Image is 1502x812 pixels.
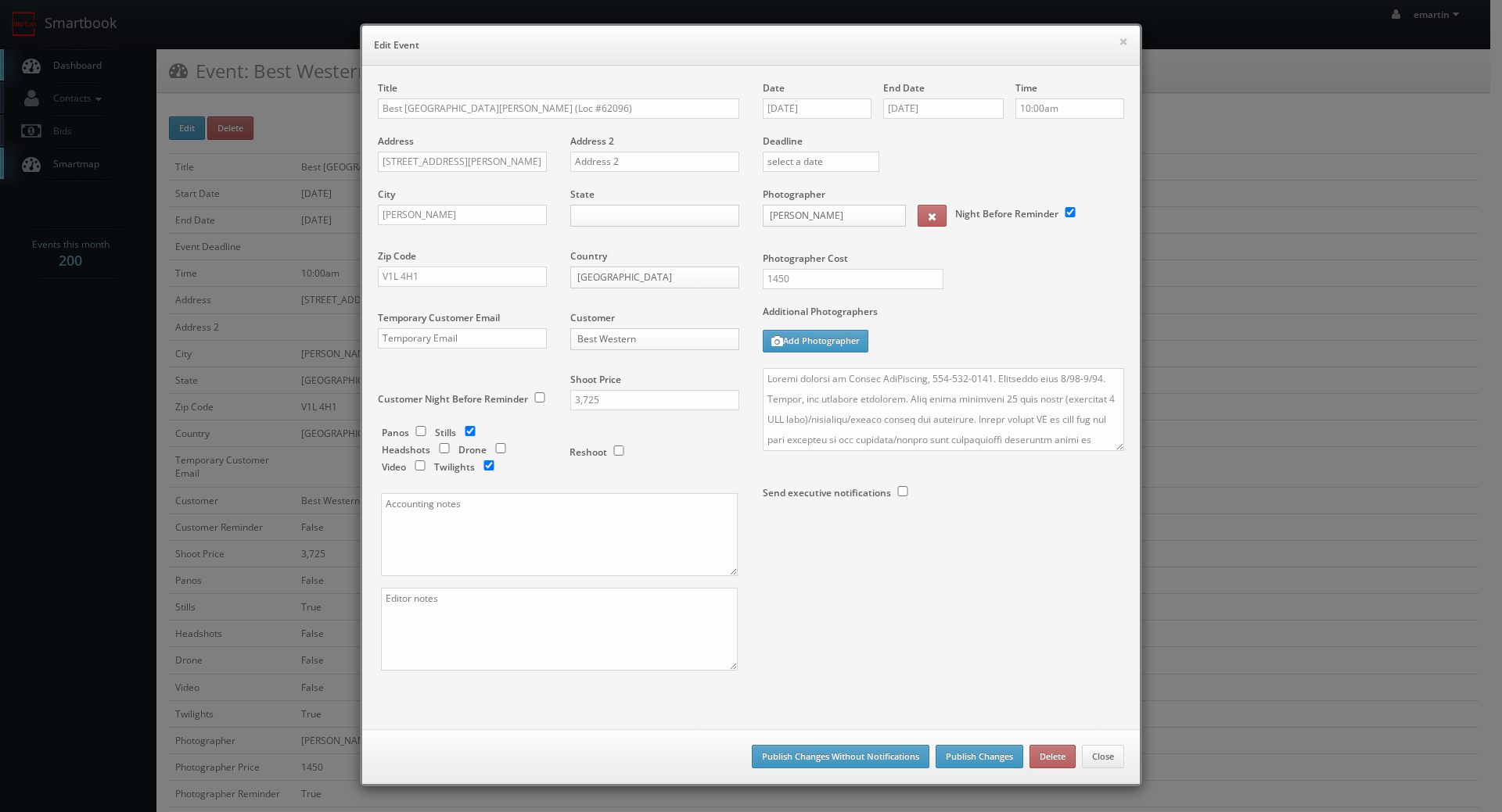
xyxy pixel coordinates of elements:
[378,311,500,324] label: Temporary Customer Email
[752,745,929,768] button: Publish Changes Without Notifications
[1015,81,1037,95] label: Time
[378,392,528,406] label: Customer Night Before Reminder
[378,134,414,148] label: Address
[1119,36,1128,47] button: ×
[570,311,615,324] label: Customer
[763,152,879,172] input: select a date
[570,445,607,459] label: Reshoot
[570,390,739,410] input: Shoot Price
[763,269,943,289] input: Photographer Cost
[751,134,1136,148] label: Deadline
[763,188,825,201] label: Photographer
[1029,745,1076,768] button: Delete
[955,207,1058,220] label: Night Before Reminder
[763,486,891,499] label: Send executive notifications
[434,460,475,474] label: Twilights
[570,188,595,201] label: State
[378,249,416,263] label: Zip Code
[374,38,1128,53] h6: Edit Event
[570,266,739,288] a: [GEOGRAPHIC_DATA]
[570,134,614,148] label: Address 2
[763,81,785,95] label: Date
[883,98,1004,119] input: Select a date
[763,98,871,119] input: Select a date
[378,205,547,225] input: City
[570,373,621,386] label: Shoot Price
[382,443,430,456] label: Headshots
[1082,745,1124,768] button: Close
[378,81,397,95] label: Title
[883,81,925,95] label: End Date
[570,328,739,350] a: Best Western
[570,249,607,263] label: Country
[577,267,718,288] span: [GEOGRAPHIC_DATA]
[382,460,406,474] label: Video
[378,328,547,349] input: Temporary Email
[763,330,868,352] button: Add Photographer
[378,98,739,119] input: Title
[378,188,395,201] label: City
[382,426,409,439] label: Panos
[936,745,1023,768] button: Publish Changes
[570,152,739,172] input: Address 2
[763,305,1124,326] label: Additional Photographers
[458,443,487,456] label: Drone
[378,266,547,287] input: Zip Code
[577,329,718,349] span: Best Western
[435,426,456,439] label: Stills
[770,206,885,226] span: [PERSON_NAME]
[378,152,547,172] input: Address
[763,368,1124,451] textarea: Loremi dolorsi am Consec AdiPiscing, 554-532-0141. Elitseddo eius 8/98-9/94. Tempor, inc utlabore...
[751,252,1136,265] label: Photographer Cost
[763,205,906,227] a: [PERSON_NAME]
